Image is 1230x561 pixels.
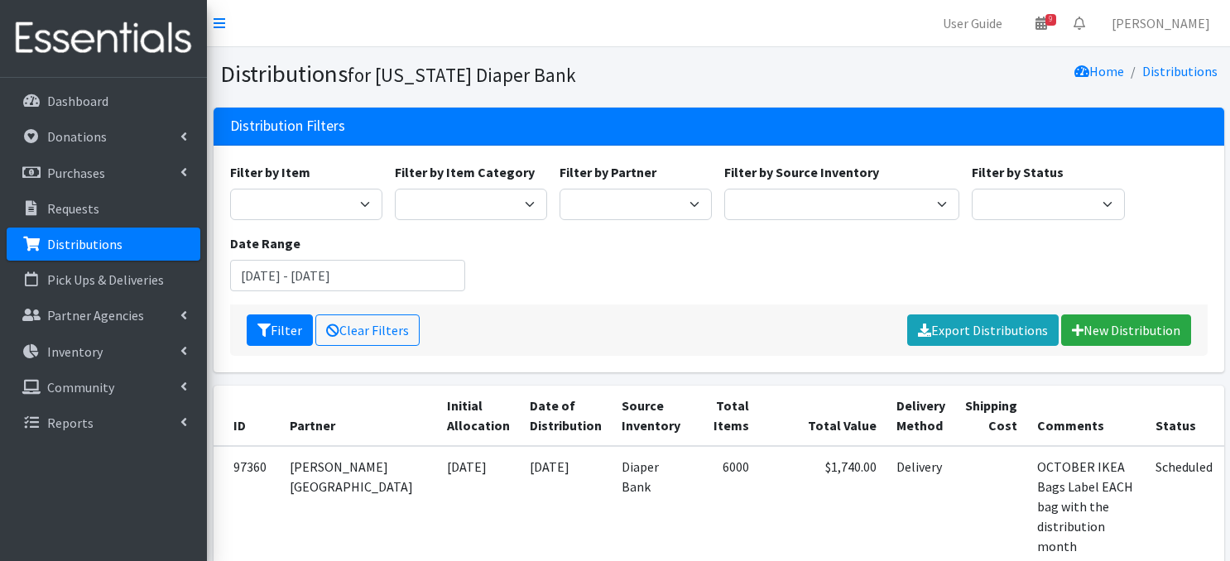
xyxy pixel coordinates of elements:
[214,386,280,446] th: ID
[395,162,535,182] label: Filter by Item Category
[7,406,200,439] a: Reports
[47,307,144,324] p: Partner Agencies
[930,7,1016,40] a: User Guide
[280,386,437,446] th: Partner
[47,236,123,252] p: Distributions
[7,371,200,404] a: Community
[1098,7,1223,40] a: [PERSON_NAME]
[907,314,1059,346] a: Export Distributions
[7,156,200,189] a: Purchases
[230,233,300,253] label: Date Range
[47,415,94,431] p: Reports
[724,162,879,182] label: Filter by Source Inventory
[7,192,200,225] a: Requests
[955,386,1027,446] th: Shipping Cost
[759,386,886,446] th: Total Value
[47,343,103,360] p: Inventory
[47,271,164,288] p: Pick Ups & Deliveries
[220,60,713,89] h1: Distributions
[230,117,345,135] h3: Distribution Filters
[1022,7,1060,40] a: 9
[47,200,99,217] p: Requests
[1146,386,1223,446] th: Status
[437,386,520,446] th: Initial Allocation
[886,386,955,446] th: Delivery Method
[560,162,656,182] label: Filter by Partner
[7,335,200,368] a: Inventory
[1027,386,1146,446] th: Comments
[247,314,313,346] button: Filter
[315,314,420,346] a: Clear Filters
[230,162,310,182] label: Filter by Item
[47,165,105,181] p: Purchases
[7,120,200,153] a: Donations
[1061,314,1191,346] a: New Distribution
[47,128,107,145] p: Donations
[7,228,200,261] a: Distributions
[696,386,759,446] th: Total Items
[1074,63,1124,79] a: Home
[1142,63,1218,79] a: Distributions
[47,379,114,396] p: Community
[7,11,200,66] img: HumanEssentials
[7,299,200,332] a: Partner Agencies
[612,386,696,446] th: Source Inventory
[47,93,108,109] p: Dashboard
[972,162,1064,182] label: Filter by Status
[520,386,612,446] th: Date of Distribution
[1045,14,1056,26] span: 9
[230,260,465,291] input: January 1, 2011 - December 31, 2011
[7,84,200,117] a: Dashboard
[348,63,576,87] small: for [US_STATE] Diaper Bank
[7,263,200,296] a: Pick Ups & Deliveries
